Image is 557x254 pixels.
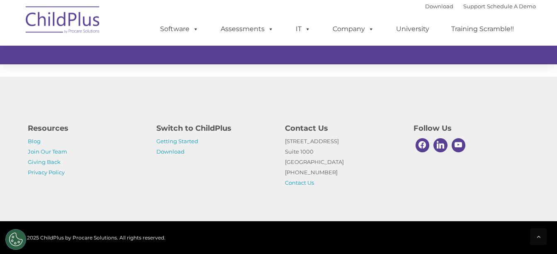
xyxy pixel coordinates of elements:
[212,21,282,37] a: Assessments
[413,122,530,134] h4: Follow Us
[431,136,450,154] a: Linkedin
[28,148,67,155] a: Join Our Team
[156,122,272,134] h4: Switch to ChildPlus
[324,21,382,37] a: Company
[28,159,61,165] a: Giving Back
[413,136,432,154] a: Facebook
[285,122,401,134] h4: Contact Us
[28,169,65,176] a: Privacy Policy
[443,21,522,37] a: Training Scramble!!
[463,3,485,10] a: Support
[487,3,536,10] a: Schedule A Demo
[285,136,401,188] p: [STREET_ADDRESS] Suite 1000 [GEOGRAPHIC_DATA] [PHONE_NUMBER]
[152,21,207,37] a: Software
[156,138,198,144] a: Getting Started
[28,138,41,144] a: Blog
[22,234,165,241] span: © 2025 ChildPlus by Procare Solutions. All rights reserved.
[425,3,453,10] a: Download
[285,179,314,186] a: Contact Us
[388,21,438,37] a: University
[425,3,536,10] font: |
[287,21,319,37] a: IT
[5,229,26,250] button: Cookies Settings
[28,122,144,134] h4: Resources
[156,148,185,155] a: Download
[22,0,105,42] img: ChildPlus by Procare Solutions
[421,164,557,254] iframe: Chat Widget
[450,136,468,154] a: Youtube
